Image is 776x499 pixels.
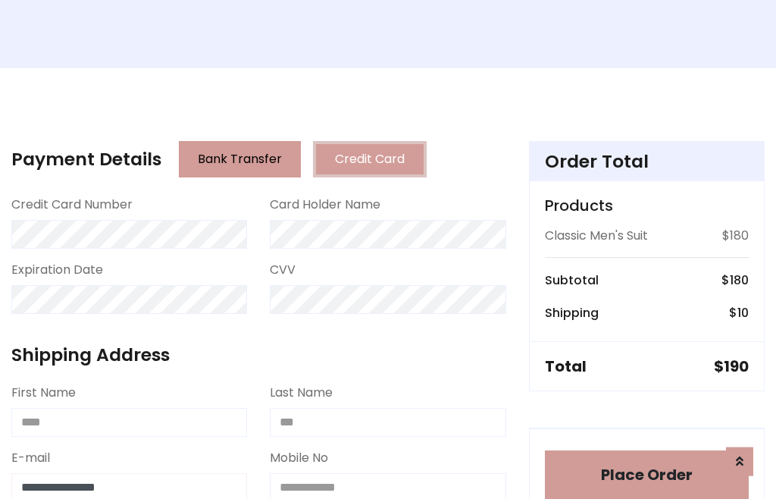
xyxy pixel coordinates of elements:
h4: Order Total [545,151,749,172]
h4: Payment Details [11,149,161,170]
button: Bank Transfer [179,141,301,177]
label: Last Name [270,384,333,402]
h5: Total [545,357,587,375]
label: First Name [11,384,76,402]
h6: Subtotal [545,273,599,287]
p: Classic Men's Suit [545,227,648,245]
h6: $ [721,273,749,287]
label: Mobile No [270,449,328,467]
h6: Shipping [545,306,599,320]
p: $180 [722,227,749,245]
h6: $ [729,306,749,320]
h4: Shipping Address [11,344,506,366]
h5: $ [714,357,749,375]
label: CVV [270,261,296,279]
span: 180 [730,271,749,289]
h5: Products [545,196,749,215]
span: 10 [737,304,749,322]
label: Expiration Date [11,261,103,279]
button: Place Order [545,450,749,499]
button: Credit Card [313,141,427,177]
span: 190 [724,356,749,377]
label: Credit Card Number [11,196,133,214]
label: E-mail [11,449,50,467]
label: Card Holder Name [270,196,380,214]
